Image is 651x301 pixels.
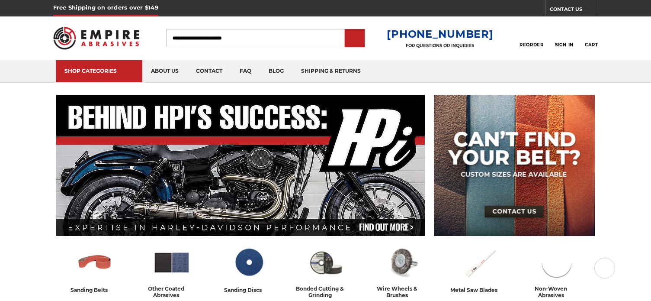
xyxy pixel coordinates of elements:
img: Wire Wheels & Brushes [384,244,422,281]
a: blog [260,60,292,82]
a: contact [187,60,231,82]
input: Submit [346,30,363,47]
span: Reorder [520,42,543,48]
a: sanding belts [60,244,130,295]
img: Banner for an interview featuring Horsepower Inc who makes Harley performance upgrades featured o... [56,95,425,236]
a: non-woven abrasives [522,244,592,298]
div: metal saw blades [450,285,509,295]
a: CONTACT US [550,4,598,16]
a: wire wheels & brushes [368,244,438,298]
span: Cart [585,42,598,48]
a: other coated abrasives [137,244,207,298]
img: Non-woven Abrasives [538,244,576,281]
span: Sign In [555,42,574,48]
a: shipping & returns [292,60,369,82]
a: Reorder [520,29,543,47]
img: Bonded Cutting & Grinding [307,244,345,281]
a: metal saw blades [445,244,515,295]
div: non-woven abrasives [522,285,592,298]
div: wire wheels & brushes [368,285,438,298]
div: SHOP CATEGORIES [64,68,134,74]
img: Metal Saw Blades [461,244,499,281]
div: bonded cutting & grinding [291,285,361,298]
p: FOR QUESTIONS OR INQUIRIES [387,43,493,49]
img: Other Coated Abrasives [153,244,191,281]
img: Empire Abrasives [53,21,140,55]
div: other coated abrasives [137,285,207,298]
button: Next [594,258,615,278]
a: faq [231,60,260,82]
img: promo banner for custom belts. [434,95,595,236]
a: Cart [585,29,598,48]
img: Sanding Discs [230,244,268,281]
div: sanding belts [71,285,119,295]
div: sanding discs [224,285,273,295]
a: about us [142,60,187,82]
a: [PHONE_NUMBER] [387,28,493,40]
img: Sanding Belts [76,244,114,281]
a: sanding discs [214,244,284,295]
a: bonded cutting & grinding [291,244,361,298]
